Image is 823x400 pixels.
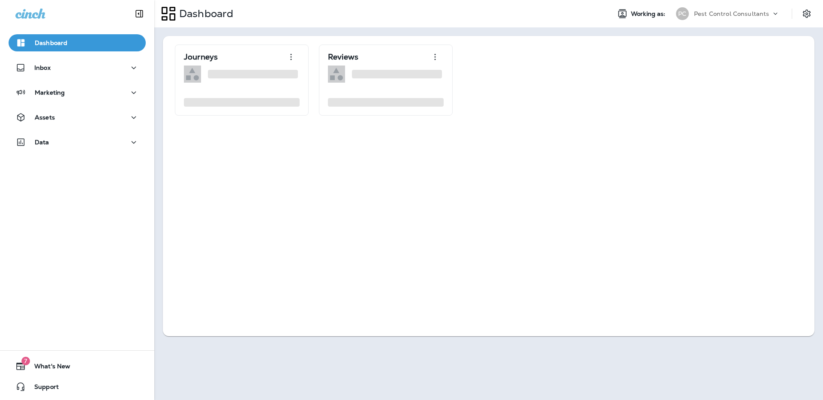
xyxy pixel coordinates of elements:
[35,114,55,121] p: Assets
[328,53,358,61] p: Reviews
[35,39,67,46] p: Dashboard
[26,383,59,394] span: Support
[184,53,218,61] p: Journeys
[676,7,689,20] div: PC
[9,358,146,375] button: 7What's New
[35,89,65,96] p: Marketing
[35,139,49,146] p: Data
[631,10,667,18] span: Working as:
[9,34,146,51] button: Dashboard
[799,6,814,21] button: Settings
[9,59,146,76] button: Inbox
[9,378,146,395] button: Support
[694,10,769,17] p: Pest Control Consultants
[176,7,233,20] p: Dashboard
[9,109,146,126] button: Assets
[9,134,146,151] button: Data
[21,357,30,365] span: 7
[127,5,151,22] button: Collapse Sidebar
[34,64,51,71] p: Inbox
[9,84,146,101] button: Marketing
[26,363,70,373] span: What's New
